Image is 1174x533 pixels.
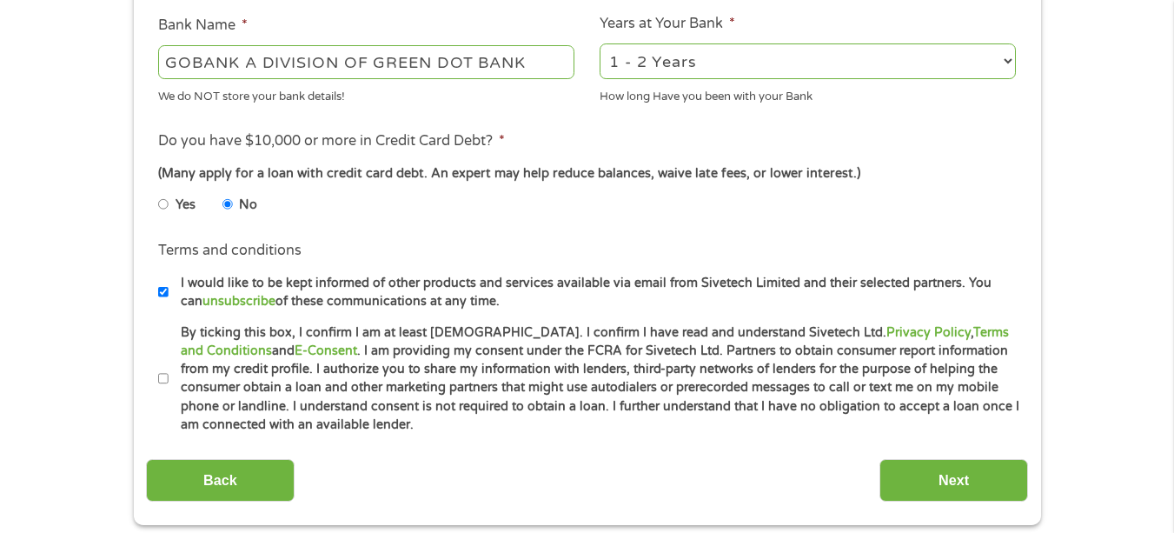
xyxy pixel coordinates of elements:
label: Terms and conditions [158,242,302,260]
a: E-Consent [295,343,357,358]
label: Do you have $10,000 or more in Credit Card Debt? [158,132,505,150]
label: By ticking this box, I confirm I am at least [DEMOGRAPHIC_DATA]. I confirm I have read and unders... [169,323,1021,435]
label: Bank Name [158,17,248,35]
label: I would like to be kept informed of other products and services available via email from Sivetech... [169,274,1021,311]
a: Terms and Conditions [181,325,1009,358]
input: Back [146,459,295,502]
label: Years at Your Bank [600,15,735,33]
label: No [239,196,257,215]
label: Yes [176,196,196,215]
input: Next [879,459,1028,502]
a: Privacy Policy [886,325,971,340]
div: (Many apply for a loan with credit card debt. An expert may help reduce balances, waive late fees... [158,164,1015,183]
div: How long Have you been with your Bank [600,82,1016,105]
div: We do NOT store your bank details! [158,82,574,105]
a: unsubscribe [202,294,275,309]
